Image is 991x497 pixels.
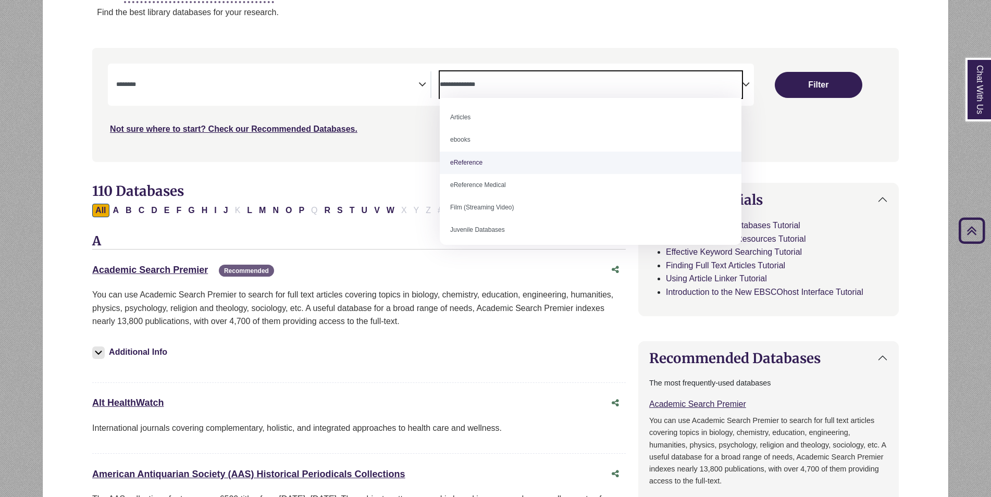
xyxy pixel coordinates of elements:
textarea: Search [116,81,418,90]
p: You can use Academic Search Premier to search for full text articles covering topics in biology, ... [92,288,626,328]
p: The most frequently-used databases [649,377,888,389]
button: Share this database [605,260,626,280]
li: eReference [440,152,741,174]
button: Filter Results J [220,204,231,217]
button: Submit for Search Results [775,72,862,98]
textarea: Search [440,81,742,90]
button: Filter Results T [346,204,358,217]
p: Find the best library databases for your research. [97,6,948,19]
button: Filter Results S [334,204,346,217]
a: Finding Full Text Articles Tutorial [666,261,785,270]
button: Share this database [605,393,626,413]
button: Filter Results E [161,204,173,217]
a: Introduction to the New EBSCOhost Interface Tutorial [666,288,863,296]
button: Filter Results R [321,204,334,217]
span: 110 Databases [92,182,184,200]
li: Film (Streaming Video) [440,196,741,219]
a: Back to Top [955,223,988,238]
button: Filter Results H [199,204,211,217]
a: Academic Search Premier [92,265,208,275]
button: Filter Results U [358,204,371,217]
li: eReference Medical [440,174,741,196]
button: Filter Results P [295,204,307,217]
button: Filter Results B [122,204,135,217]
button: Filter Results V [371,204,383,217]
a: Not sure where to start? Check our Recommended Databases. [110,125,357,133]
button: Filter Results F [173,204,184,217]
a: Using Article Linker Tutorial [666,274,767,283]
nav: Search filters [92,48,899,161]
a: Effective Keyword Searching Tutorial [666,247,802,256]
button: Recommended Databases [639,342,898,375]
button: Filter Results I [211,204,219,217]
button: Filter Results W [383,204,398,217]
button: Filter Results A [110,204,122,217]
h3: A [92,234,626,250]
a: Academic Search Premier [649,400,746,408]
p: International journals covering complementary, holistic, and integrated approaches to health care... [92,421,626,435]
button: All [92,204,109,217]
button: Helpful Tutorials [639,183,898,216]
button: Filter Results O [282,204,295,217]
button: Share this database [605,464,626,484]
button: Filter Results C [135,204,148,217]
p: You can use Academic Search Premier to search for full text articles covering topics in biology, ... [649,415,888,487]
div: Alpha-list to filter by first letter of database name [92,205,447,214]
button: Filter Results L [244,204,255,217]
button: Filter Results D [148,204,160,217]
a: Alt HealthWatch [92,397,164,408]
button: Filter Results M [256,204,269,217]
button: Filter Results G [185,204,197,217]
li: ebooks [440,129,741,151]
span: Recommended [219,265,274,277]
li: Juvenile Databases [440,219,741,241]
li: Articles [440,106,741,129]
button: Additional Info [92,345,170,359]
a: American Antiquarian Society (AAS) Historical Periodicals Collections [92,469,405,479]
button: Filter Results N [269,204,282,217]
